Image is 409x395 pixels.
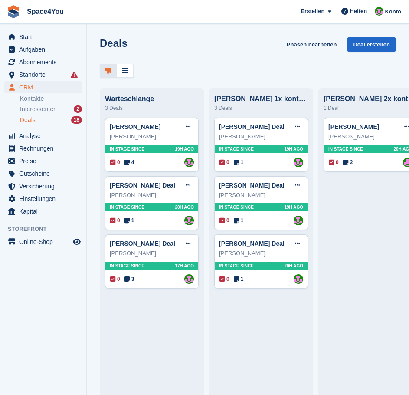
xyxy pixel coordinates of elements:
a: [PERSON_NAME] [328,123,379,130]
a: [PERSON_NAME] Deal [110,240,175,247]
a: menu [4,205,82,217]
span: In stage since [110,204,144,211]
a: Interessenten 2 [20,105,82,114]
img: Luca-André Talhoff [184,158,194,167]
span: 1 [234,217,244,224]
a: [PERSON_NAME] Deal [110,182,175,189]
div: 18 [71,116,82,124]
span: Gutscheine [19,168,71,180]
a: Kontakte [20,95,82,103]
span: 2 [343,158,353,166]
a: menu [4,81,82,93]
a: menu [4,155,82,167]
a: [PERSON_NAME] Deal [219,182,285,189]
span: In stage since [219,204,254,211]
a: Vorschau-Shop [72,237,82,247]
img: Luca-André Talhoff [294,158,303,167]
div: [PERSON_NAME] [219,132,303,141]
span: In stage since [219,146,254,152]
span: 4 [124,158,134,166]
a: menu [4,56,82,68]
span: Kapital [19,205,71,217]
span: 1 [234,158,244,166]
a: menu [4,69,82,81]
div: [PERSON_NAME] [219,249,303,258]
div: 2 [74,105,82,113]
span: 1 [234,275,244,283]
a: Space4You [23,4,67,19]
div: [PERSON_NAME] 1x kontaktiert [214,95,308,103]
a: menu [4,168,82,180]
img: Luca-André Talhoff [184,274,194,284]
span: In stage since [328,146,363,152]
span: 20H AGO [284,263,303,269]
span: Aufgaben [19,43,71,56]
span: 19H AGO [284,146,303,152]
span: 0 [110,217,120,224]
span: 19H AGO [175,146,194,152]
span: Deals [20,116,36,124]
span: Start [19,31,71,43]
span: Versicherung [19,180,71,192]
div: [PERSON_NAME] [219,191,303,200]
span: 3 [124,275,134,283]
a: menu [4,193,82,205]
span: Helfen [350,7,367,16]
span: 1 [124,217,134,224]
span: Preise [19,155,71,167]
span: Abonnements [19,56,71,68]
a: menu [4,31,82,43]
span: In stage since [219,263,254,269]
a: Deal erstellen [347,37,396,52]
span: In stage since [110,146,144,152]
span: Analyse [19,130,71,142]
div: [PERSON_NAME] [110,249,194,258]
div: [PERSON_NAME] [110,191,194,200]
a: menu [4,142,82,155]
span: 0 [219,217,229,224]
span: 0 [329,158,339,166]
span: 0 [219,275,229,283]
a: [PERSON_NAME] [110,123,160,130]
span: Erstellen [301,7,324,16]
span: Standorte [19,69,71,81]
span: 19H AGO [284,204,303,211]
img: Luca-André Talhoff [184,216,194,225]
i: Es sind Fehler bei der Synchronisierung von Smart-Einträgen aufgetreten [71,71,78,78]
span: 20H AGO [175,204,194,211]
span: 17H AGO [175,263,194,269]
span: 0 [110,158,120,166]
a: Phasen bearbeiten [283,37,340,52]
span: Rechnungen [19,142,71,155]
div: Warteschlange [105,95,199,103]
a: menu [4,130,82,142]
span: Online-Shop [19,236,71,248]
a: menu [4,180,82,192]
div: 3 Deals [214,103,308,113]
span: Konto [385,7,401,16]
span: CRM [19,81,71,93]
a: Deals 18 [20,115,82,125]
span: Einstellungen [19,193,71,205]
div: 3 Deals [105,103,199,113]
img: Luca-André Talhoff [294,274,303,284]
img: stora-icon-8386f47178a22dfd0bd8f6a31ec36ba5ce8667c1dd55bd0f319d3a0aa187defe.svg [7,5,20,18]
a: [PERSON_NAME] Deal [219,123,285,130]
span: 0 [110,275,120,283]
span: In stage since [110,263,144,269]
a: Speisekarte [4,236,82,248]
img: Luca-André Talhoff [375,7,383,16]
img: Luca-André Talhoff [294,216,303,225]
span: Storefront [8,225,86,234]
a: menu [4,43,82,56]
h1: Deals [100,37,128,49]
div: [PERSON_NAME] [110,132,194,141]
span: 0 [219,158,229,166]
a: [PERSON_NAME] Deal [219,240,285,247]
